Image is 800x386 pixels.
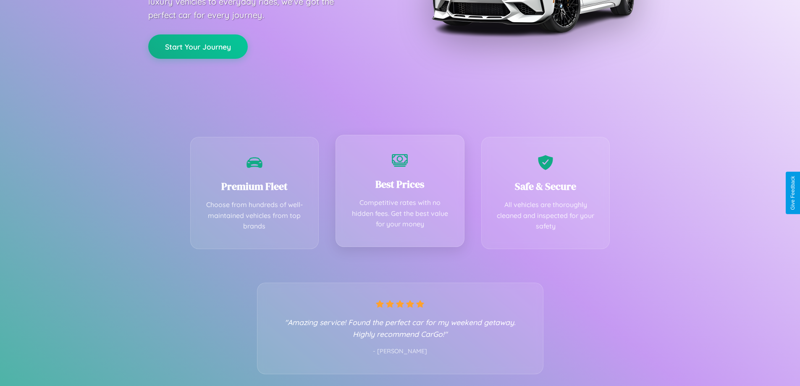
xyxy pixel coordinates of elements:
button: Start Your Journey [148,34,248,59]
h3: Best Prices [349,177,451,191]
p: "Amazing service! Found the perfect car for my weekend getaway. Highly recommend CarGo!" [274,316,526,340]
div: Give Feedback [790,176,796,210]
p: - [PERSON_NAME] [274,346,526,357]
p: Choose from hundreds of well-maintained vehicles from top brands [203,200,306,232]
p: Competitive rates with no hidden fees. Get the best value for your money [349,197,451,230]
h3: Premium Fleet [203,179,306,193]
p: All vehicles are thoroughly cleaned and inspected for your safety [494,200,597,232]
h3: Safe & Secure [494,179,597,193]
